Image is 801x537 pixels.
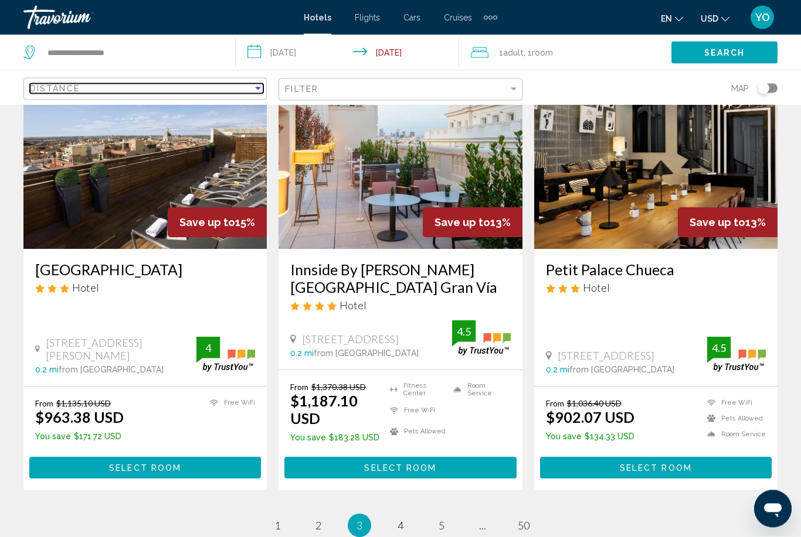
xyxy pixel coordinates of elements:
[546,261,766,279] a: Petit Palace Chueca
[690,217,745,229] span: Save up to
[35,399,53,409] span: From
[35,409,124,426] ins: $963.38 USD
[29,457,261,479] button: Select Room
[56,399,111,409] del: $1,135.10 USD
[452,321,511,355] img: trustyou-badge.svg
[524,45,553,61] span: , 1
[35,261,255,279] a: [GEOGRAPHIC_DATA]
[701,430,766,440] li: Room Service
[546,432,634,442] p: $134.33 USD
[311,382,366,392] del: $1,370.38 USD
[290,261,510,296] a: Innside By [PERSON_NAME][GEOGRAPHIC_DATA] Gran Vía
[384,382,447,398] li: Fitness Center
[534,62,778,249] img: Hotel image
[290,392,358,427] ins: $1,187.10 USD
[499,45,524,61] span: 1
[290,433,326,443] span: You save
[398,519,403,532] span: 4
[290,382,308,392] span: From
[749,83,778,94] button: Toggle map
[701,399,766,409] li: Free WiFi
[546,365,569,375] span: 0.2 mi
[707,337,766,372] img: trustyou-badge.svg
[479,519,486,532] span: ...
[569,365,674,375] span: from [GEOGRAPHIC_DATA]
[701,14,718,23] span: USD
[30,84,80,93] span: Distance
[290,349,314,358] span: 0.2 mi
[284,457,516,479] button: Select Room
[540,457,772,479] button: Select Room
[731,80,749,97] span: Map
[304,13,331,22] a: Hotels
[72,282,99,295] span: Hotel
[546,432,582,442] span: You save
[59,365,164,375] span: from [GEOGRAPHIC_DATA]
[302,333,399,346] span: [STREET_ADDRESS]
[701,10,729,27] button: Change currency
[755,12,770,23] span: YO
[532,48,553,57] span: Room
[23,6,292,29] a: Travorium
[503,48,524,57] span: Adult
[196,337,255,372] img: trustyou-badge.svg
[518,519,530,532] span: 50
[447,382,511,398] li: Room Service
[355,13,380,22] a: Flights
[567,399,622,409] del: $1,036.40 USD
[435,217,490,229] span: Save up to
[546,409,634,426] ins: $902.07 USD
[204,399,255,409] li: Free WiFi
[583,282,610,295] span: Hotel
[546,282,766,295] div: 3 star Hotel
[484,8,497,27] button: Extra navigation items
[274,519,280,532] span: 1
[340,299,366,312] span: Hotel
[384,425,447,440] li: Pets Allowed
[35,365,59,375] span: 0.2 mi
[671,42,778,63] button: Search
[357,519,362,532] span: 3
[279,78,522,102] button: Filter
[30,84,263,94] mat-select: Sort by
[661,10,683,27] button: Change language
[403,13,420,22] a: Cars
[661,14,672,23] span: en
[23,62,267,249] img: Hotel image
[620,464,692,473] span: Select Room
[423,208,522,238] div: 13%
[707,341,731,355] div: 4.5
[279,62,522,249] img: Hotel image
[459,35,671,70] button: Travelers: 1 adult, 0 children
[439,519,444,532] span: 5
[290,433,384,443] p: $183.28 USD
[384,403,447,419] li: Free WiFi
[314,349,419,358] span: from [GEOGRAPHIC_DATA]
[546,399,564,409] span: From
[35,432,71,442] span: You save
[364,464,436,473] span: Select Room
[236,35,460,70] button: Check-in date: Dec 2, 2025 Check-out date: Dec 7, 2025
[444,13,472,22] a: Cruises
[754,490,792,528] iframe: Button to launch messaging window
[168,208,267,238] div: 15%
[35,432,124,442] p: $171.72 USD
[315,519,321,532] span: 2
[284,460,516,473] a: Select Room
[290,299,510,312] div: 4 star Hotel
[558,350,654,362] span: [STREET_ADDRESS]
[678,208,778,238] div: 13%
[29,460,261,473] a: Select Room
[704,49,745,58] span: Search
[540,460,772,473] a: Select Room
[747,5,778,30] button: User Menu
